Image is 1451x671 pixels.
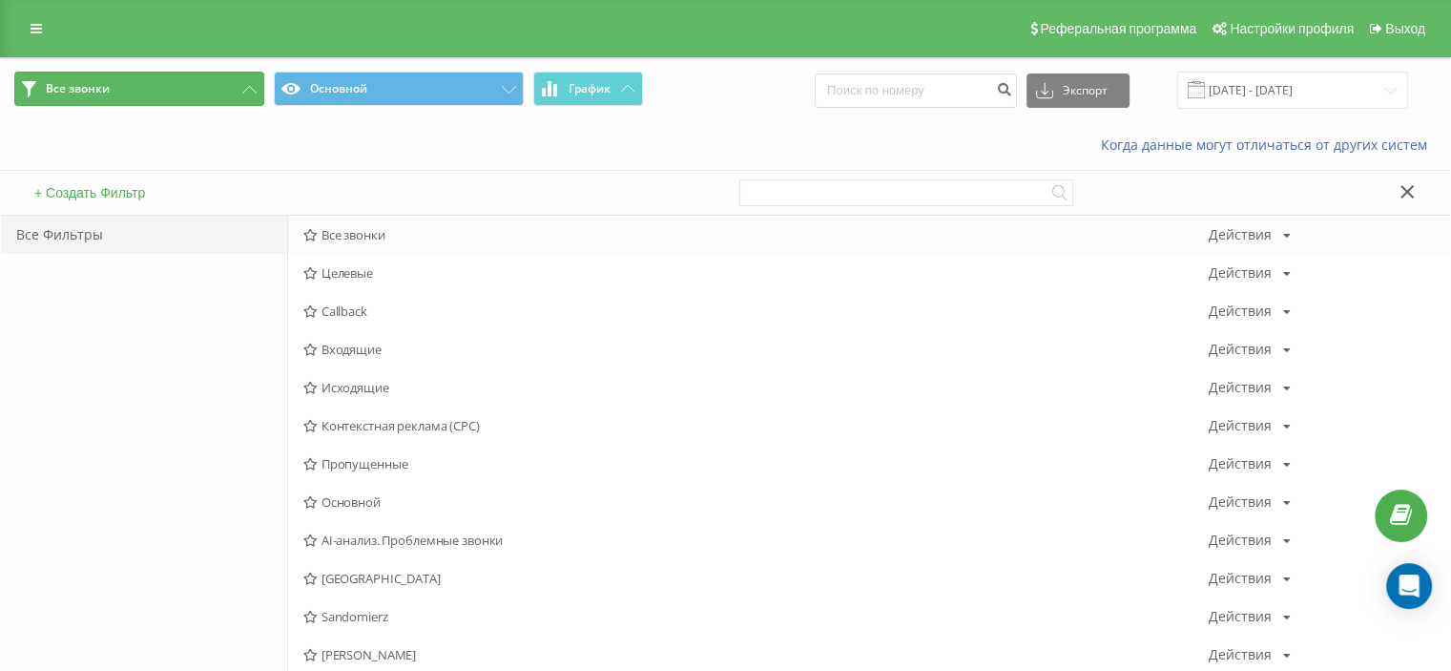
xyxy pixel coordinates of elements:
[1209,304,1272,318] div: Действия
[1209,648,1272,661] div: Действия
[1040,21,1196,36] span: Реферальная программа
[1385,21,1425,36] span: Выход
[303,572,1209,585] span: [GEOGRAPHIC_DATA]
[303,610,1209,623] span: Sandomierz
[29,184,151,201] button: + Создать Фильтр
[1209,381,1272,394] div: Действия
[1,216,287,254] div: Все Фильтры
[569,82,611,95] span: График
[303,457,1209,471] span: Пропущенные
[1209,419,1272,432] div: Действия
[1209,266,1272,280] div: Действия
[1209,572,1272,585] div: Действия
[303,343,1209,356] span: Входящие
[1230,21,1354,36] span: Настройки профиля
[1386,563,1432,609] div: Open Intercom Messenger
[303,381,1209,394] span: Исходящие
[1209,457,1272,471] div: Действия
[303,304,1209,318] span: Callback
[303,495,1209,509] span: Основной
[1209,495,1272,509] div: Действия
[14,72,264,106] button: Все звонки
[303,648,1209,661] span: [PERSON_NAME]
[1209,610,1272,623] div: Действия
[303,266,1209,280] span: Целевые
[303,534,1209,547] span: AI-анализ. Проблемные звонки
[46,81,110,96] span: Все звонки
[1209,534,1272,547] div: Действия
[303,419,1209,432] span: Контекстная реклама (CPC)
[274,72,524,106] button: Основной
[1026,73,1130,108] button: Экспорт
[1394,183,1421,203] button: Закрыть
[815,73,1017,108] input: Поиск по номеру
[303,228,1209,241] span: Все звонки
[1209,228,1272,241] div: Действия
[1209,343,1272,356] div: Действия
[533,72,643,106] button: График
[1101,136,1437,154] a: Когда данные могут отличаться от других систем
